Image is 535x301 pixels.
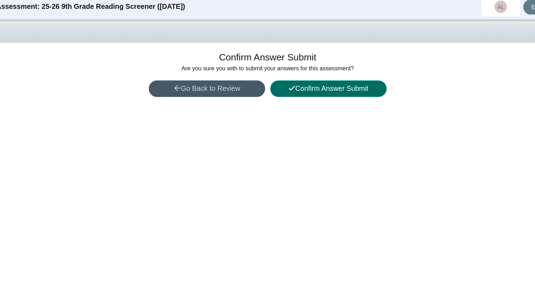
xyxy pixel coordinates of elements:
[3,13,18,19] a: Carmen School of Science & Technology
[189,64,346,70] span: Are you sure you with to submit your answers for this assessment?
[223,51,312,63] h1: Confirm Answer Submit
[159,78,265,93] button: Go Back to Review
[270,78,376,93] button: Confirm Answer Submit
[3,3,18,18] img: Carmen School of Science & Technology
[500,5,529,18] a: Exit
[21,3,193,20] div: Assessment: 25-26 9th Grade Reading Screener ([DATE])
[476,9,482,14] span: AL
